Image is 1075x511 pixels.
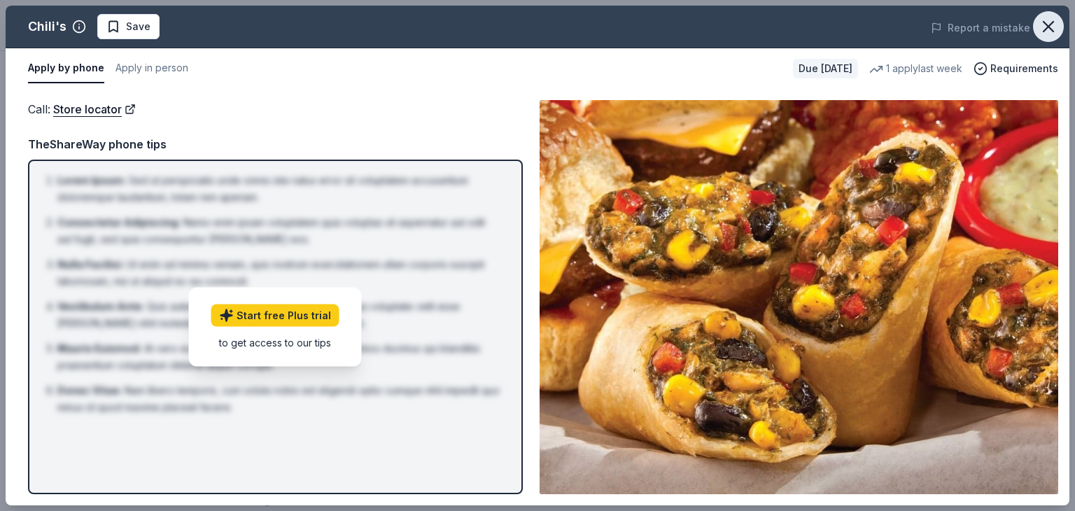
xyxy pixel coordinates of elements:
div: Chili's [28,15,66,38]
span: Lorem Ipsum : [57,174,126,186]
button: Apply in person [115,54,188,83]
button: Apply by phone [28,54,104,83]
div: Call : [28,100,523,118]
button: Save [97,14,160,39]
a: Store locator [53,100,136,118]
span: Donec Vitae : [57,384,122,396]
div: to get access to our tips [211,335,339,349]
li: At vero eos et accusamus et iusto odio dignissimos ducimus qui blanditiis praesentium voluptatum ... [57,340,502,374]
span: Nulla Facilisi : [57,258,124,270]
li: Quis autem vel eum iure reprehenderit qui in ea voluptate velit esse [PERSON_NAME] nihil molestia... [57,298,502,332]
div: 1 apply last week [869,60,962,77]
span: Vestibulum Ante : [57,300,144,312]
li: Ut enim ad minima veniam, quis nostrum exercitationem ullam corporis suscipit laboriosam, nisi ut... [57,256,502,290]
span: Consectetur Adipiscing : [57,216,181,228]
li: Nam libero tempore, cum soluta nobis est eligendi optio cumque nihil impedit quo minus id quod ma... [57,382,502,416]
img: Image for Chili's [540,100,1058,494]
span: Requirements [990,60,1058,77]
span: Save [126,18,150,35]
a: Start free Plus trial [211,304,339,326]
li: Sed ut perspiciatis unde omnis iste natus error sit voluptatem accusantium doloremque laudantium,... [57,172,502,206]
span: Mauris Euismod : [57,342,141,354]
div: Due [DATE] [793,59,858,78]
button: Report a mistake [931,20,1030,36]
div: TheShareWay phone tips [28,135,523,153]
li: Nemo enim ipsam voluptatem quia voluptas sit aspernatur aut odit aut fugit, sed quia consequuntur... [57,214,502,248]
button: Requirements [974,60,1058,77]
